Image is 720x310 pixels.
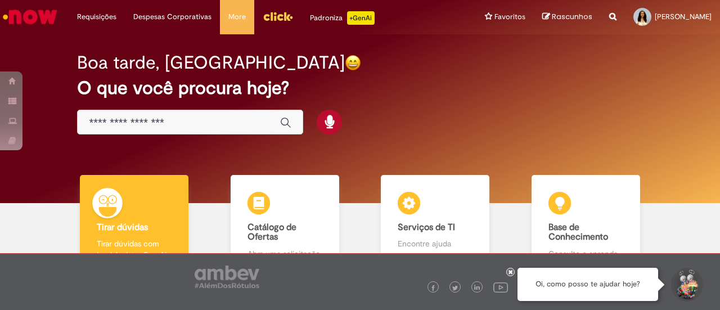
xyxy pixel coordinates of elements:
[452,285,458,291] img: logo_footer_twitter.png
[97,238,172,260] p: Tirar dúvidas com Lupi Assist e Gen Ai
[97,222,148,233] b: Tirar dúvidas
[517,268,658,301] div: Oi, como posso te ajudar hoje?
[548,248,623,259] p: Consulte e aprenda
[59,175,210,272] a: Tirar dúvidas Tirar dúvidas com Lupi Assist e Gen Ai
[310,11,375,25] div: Padroniza
[263,8,293,25] img: click_logo_yellow_360x200.png
[247,248,322,259] p: Abra uma solicitação
[247,222,296,243] b: Catálogo de Ofertas
[494,11,525,23] span: Favoritos
[493,280,508,294] img: logo_footer_youtube.png
[77,11,116,23] span: Requisições
[228,11,246,23] span: More
[345,55,361,71] img: happy-face.png
[347,11,375,25] p: +GenAi
[77,53,345,73] h2: Boa tarde, [GEOGRAPHIC_DATA]
[542,12,592,23] a: Rascunhos
[210,175,361,272] a: Catálogo de Ofertas Abra uma solicitação
[655,12,712,21] span: [PERSON_NAME]
[474,285,480,291] img: logo_footer_linkedin.png
[77,78,642,98] h2: O que você procura hoje?
[552,11,592,22] span: Rascunhos
[133,11,211,23] span: Despesas Corporativas
[430,285,436,291] img: logo_footer_facebook.png
[398,222,455,233] b: Serviços de TI
[511,175,661,272] a: Base de Conhecimento Consulte e aprenda
[195,266,259,288] img: logo_footer_ambev_rotulo_gray.png
[398,238,472,249] p: Encontre ajuda
[669,268,703,302] button: Iniciar Conversa de Suporte
[1,6,59,28] img: ServiceNow
[360,175,511,272] a: Serviços de TI Encontre ajuda
[548,222,608,243] b: Base de Conhecimento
